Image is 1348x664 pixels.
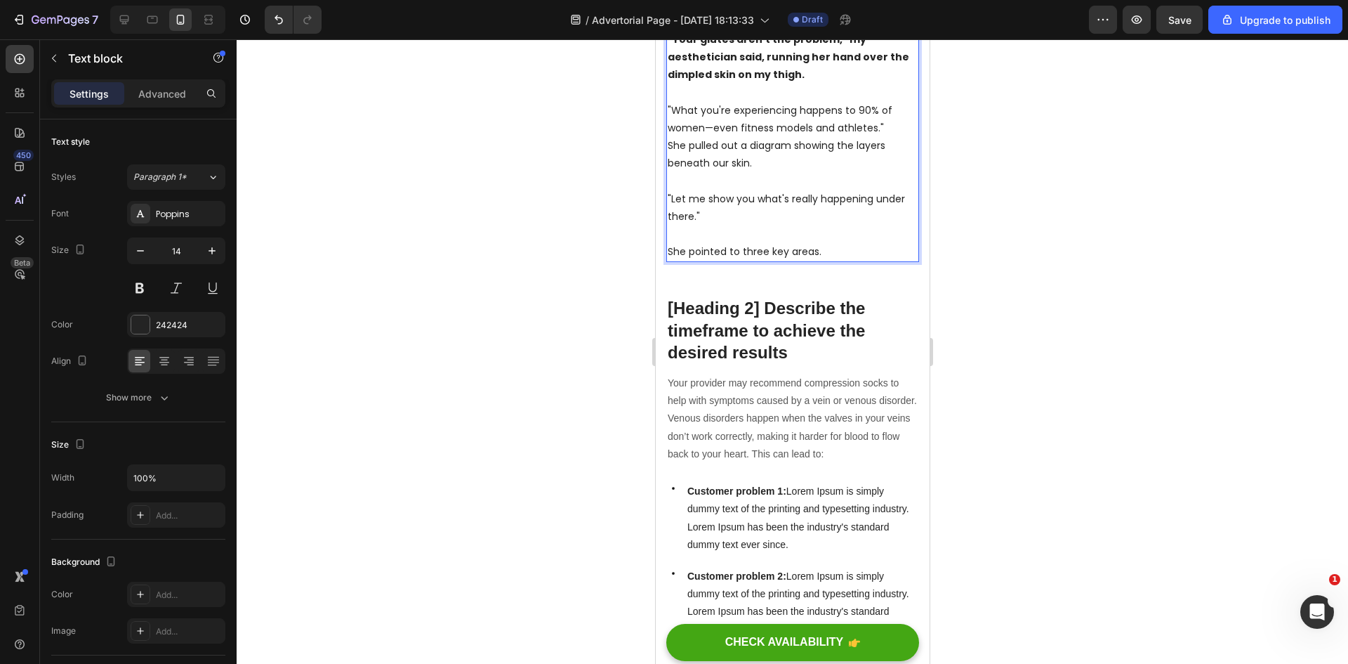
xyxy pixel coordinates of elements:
[156,589,222,601] div: Add...
[156,625,222,638] div: Add...
[1220,13,1330,27] div: Upgrade to publish
[68,50,187,67] p: Text block
[51,509,84,521] div: Padding
[656,39,930,664] iframe: Design area
[156,319,222,332] div: 242424
[6,6,105,34] button: 7
[51,171,76,183] div: Styles
[51,207,69,220] div: Font
[1208,6,1342,34] button: Upgrade to publish
[11,257,34,268] div: Beta
[12,151,262,186] p: "Let me show you what's really happening under there."
[1156,6,1203,34] button: Save
[32,446,131,457] strong: Customer problem 1:
[51,352,91,371] div: Align
[133,171,187,183] span: Paragraph 1*
[92,11,98,28] p: 7
[51,241,88,260] div: Size
[32,446,253,511] span: Lorem Ipsum is simply dummy text of the printing and typesetting industry. Lorem Ipsum has been t...
[128,465,225,490] input: Auto
[51,318,73,331] div: Color
[32,531,260,613] span: Lorem Ipsum is simply dummy text of the printing and typesetting industry. Lorem Ipsum has been t...
[51,588,73,601] div: Color
[12,98,262,133] p: She pulled out a diagram showing the layers beneath our skin.
[12,258,262,324] p: [Heading 2] Describe the timeframe to achieve the desired results
[51,436,88,455] div: Size
[70,596,188,611] div: CHECK AVAILABILITY
[586,13,589,27] span: /
[32,531,131,542] strong: Customer problem 2:
[106,391,171,405] div: Show more
[51,625,76,637] div: Image
[12,335,262,424] p: Your provider may recommend compression socks to help with symptoms caused by a vein or venous di...
[156,509,222,522] div: Add...
[802,13,823,26] span: Draft
[1300,595,1334,629] iframe: Intercom live chat
[51,471,74,484] div: Width
[12,63,262,98] p: "What you're experiencing happens to 90% of women—even fitness models and athletes."
[127,164,225,190] button: Paragraph 1*
[138,86,186,101] p: Advanced
[51,385,225,410] button: Show more
[156,208,222,221] div: Poppins
[1329,574,1340,585] span: 1
[592,13,754,27] span: Advertorial Page - [DATE] 18:13:33
[70,86,109,101] p: Settings
[11,585,263,622] button: CHECK AVAILABILITY
[51,553,119,572] div: Background
[265,6,322,34] div: Undo/Redo
[51,136,90,148] div: Text style
[13,150,34,161] div: 450
[12,204,262,221] p: She pointed to three key areas.
[1168,14,1191,26] span: Save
